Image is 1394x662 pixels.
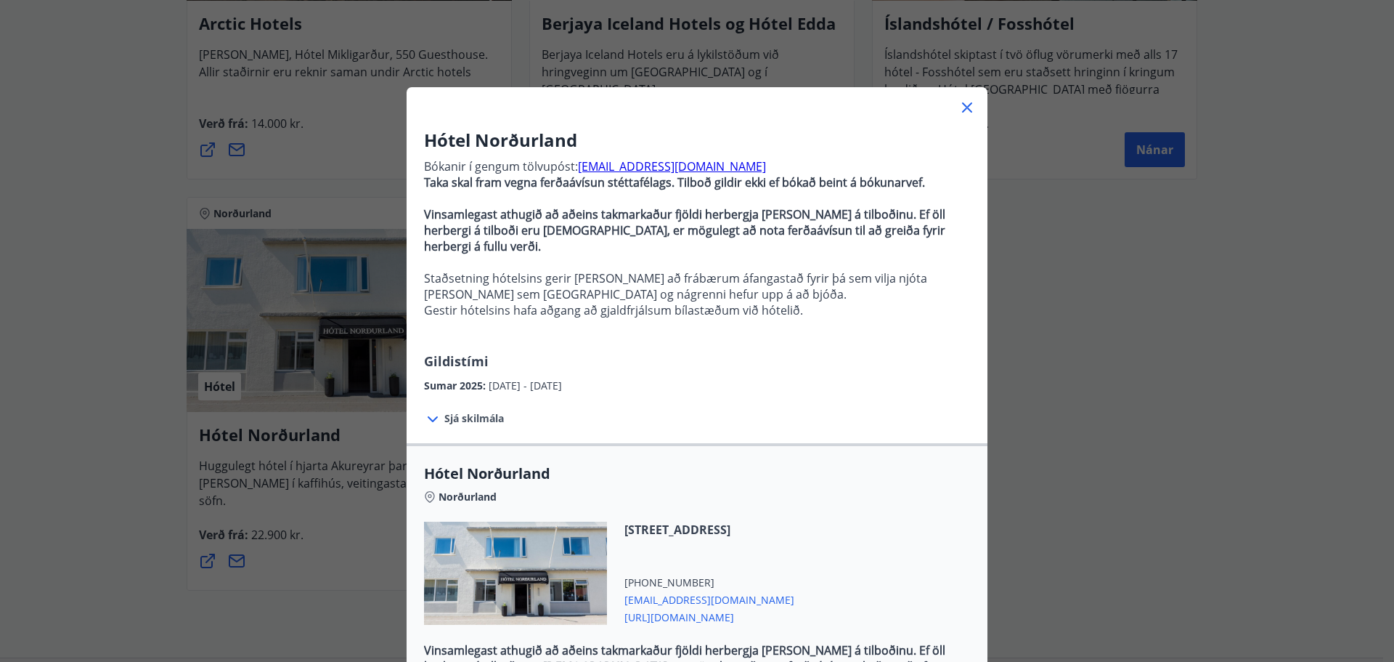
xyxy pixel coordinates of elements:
[424,206,945,254] strong: Vinsamlegast athugið að aðeins takmarkaður fjöldi herbergja [PERSON_NAME] á tilboðinu. Ef öll her...
[424,158,970,174] p: Bókanir í gengum tölvupóst:
[424,270,970,302] p: Staðsetning hótelsins gerir [PERSON_NAME] að frábærum áfangastað fyrir þá sem vilja njóta [PERSON...
[489,379,562,392] span: [DATE] - [DATE]
[424,379,489,392] span: Sumar 2025 :
[439,490,497,504] span: Norðurland
[424,174,925,190] strong: Taka skal fram vegna ferðaávísun stéttafélags. Tilboð gildir ekki ef bókað beint á bókunarvef.
[424,352,489,370] span: Gildistími
[624,590,794,607] span: [EMAIL_ADDRESS][DOMAIN_NAME]
[444,411,504,426] span: Sjá skilmála
[624,607,794,625] span: [URL][DOMAIN_NAME]
[624,576,794,590] span: [PHONE_NUMBER]
[624,522,794,538] span: [STREET_ADDRESS]
[424,128,970,153] h3: Hótel Norðurland
[424,464,970,484] span: Hótel Norðurland
[578,158,766,174] a: [EMAIL_ADDRESS][DOMAIN_NAME]
[424,302,970,318] p: Gestir hótelsins hafa aðgang að gjaldfrjálsum bílastæðum við hótelið.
